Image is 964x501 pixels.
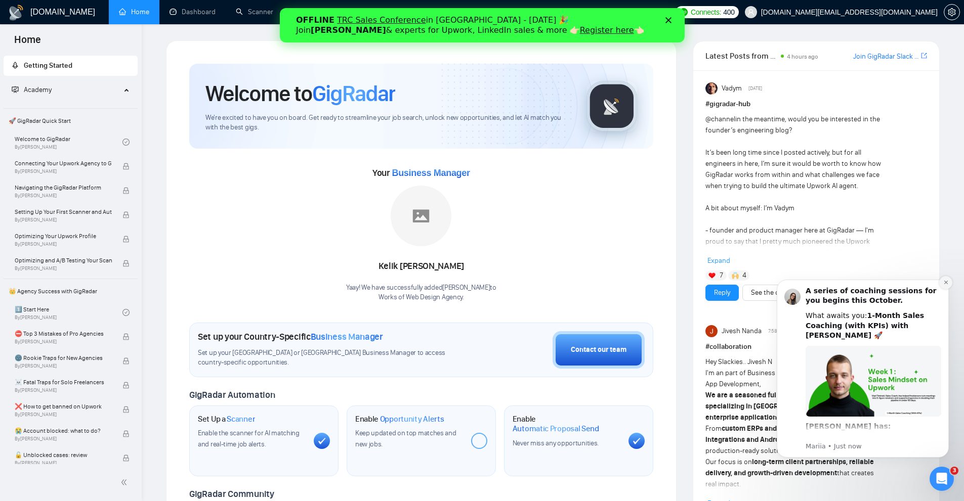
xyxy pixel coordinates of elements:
[372,167,470,178] span: Your
[122,333,130,340] span: lock
[355,414,444,424] h1: Enable
[705,391,879,422] strong: We are a seasoned full-stack development team specializing in [GEOGRAPHIC_DATA], PHP, and scalabl...
[122,211,130,218] span: lock
[930,467,954,491] iframe: Intercom live chat
[586,81,637,131] img: gigradar-logo.png
[8,5,24,21] img: logo
[15,301,122,324] a: 1️⃣ Start HereBy[PERSON_NAME]
[705,115,735,123] span: @channel
[15,436,112,442] span: By [PERSON_NAME]
[944,8,960,16] a: setting
[346,258,496,275] div: Kelik [PERSON_NAME]
[386,9,396,15] div: Close
[122,454,130,462] span: lock
[24,61,72,70] span: Getting Started
[205,80,395,107] h1: Welcome to
[15,255,112,265] span: Optimizing and A/B Testing Your Scanner for Better Results
[513,414,620,434] h1: Enable
[198,429,300,448] span: Enable the scanner for AI matching and real-time job alerts.
[720,270,723,281] span: 7
[12,86,19,93] span: fund-projection-screen
[732,272,739,279] img: 🙌
[705,50,778,62] span: Latest Posts from the GigRadar Community
[762,267,964,496] iframe: Intercom notifications message
[705,114,883,403] div: in the meantime, would you be interested in the founder’s engineering blog? It’s been long time s...
[24,85,52,94] span: Academy
[15,377,112,387] span: ☠️ Fatal Traps for Solo Freelancers
[280,8,685,42] iframe: Intercom live chat banner
[189,488,274,499] span: GigRadar Community
[392,168,470,178] span: Business Manager
[708,272,716,279] img: ❤️
[15,231,112,241] span: Optimizing Your Upwork Profile
[15,241,112,247] span: By [PERSON_NAME]
[15,353,112,363] span: 🌚 Rookie Traps for New Agencies
[921,52,927,60] span: export
[15,207,112,217] span: Setting Up Your First Scanner and Auto-Bidder
[15,401,112,412] span: ❌ How to get banned on Upwork
[198,348,466,368] span: Set up your [GEOGRAPHIC_DATA] or [GEOGRAPHIC_DATA] Business Manager to access country-specific op...
[15,412,112,418] span: By [PERSON_NAME]
[742,270,746,281] span: 4
[787,53,818,60] span: 4 hours ago
[12,85,52,94] span: Academy
[15,363,112,369] span: By [PERSON_NAME]
[705,325,718,337] img: Jivesh Nanda
[346,283,496,302] div: Yaay! We have successfully added [PERSON_NAME] to
[747,9,755,16] span: user
[122,187,130,194] span: lock
[122,430,130,437] span: lock
[6,32,49,54] span: Home
[122,357,130,365] span: lock
[944,8,959,16] span: setting
[705,82,718,95] img: Vadym
[170,8,216,16] a: dashboardDashboard
[198,331,383,342] h1: Set up your Country-Specific
[571,344,626,355] div: Contact our team
[205,113,570,132] span: We're excited to have you on board. Get ready to streamline your job search, unlock new opportuni...
[751,287,795,298] a: See the details
[705,285,739,301] button: Reply
[311,331,383,342] span: Business Manager
[15,387,112,393] span: By [PERSON_NAME]
[300,17,354,27] a: Register here
[15,339,112,345] span: By [PERSON_NAME]
[4,56,138,76] li: Getting Started
[380,414,444,424] span: Opportunity Alerts
[355,429,456,448] span: Keep updated on top matches and new jobs.
[513,424,599,434] span: Automatic Proposal Send
[122,260,130,267] span: lock
[691,7,721,18] span: Connects:
[15,329,112,339] span: ⛔ Top 3 Mistakes of Pro Agencies
[705,341,927,352] h1: # collaboration
[680,8,688,16] img: upwork-logo.png
[198,414,255,424] h1: Set Up a
[742,285,804,301] button: See the details
[122,309,130,316] span: check-circle
[120,477,131,487] span: double-left
[944,4,960,20] button: setting
[950,467,958,475] span: 3
[346,293,496,302] p: Works of Web Design Agency .
[236,8,273,16] a: searchScanner
[722,326,762,337] span: Jivesh Nanda
[122,139,130,146] span: check-circle
[15,450,112,460] span: 🔓 Unblocked cases: review
[15,460,112,466] span: By [PERSON_NAME]
[722,424,852,433] strong: custom ERPs and e-commerce platforms
[853,51,919,62] a: Join GigRadar Slack Community
[15,265,112,271] span: By [PERSON_NAME]
[707,256,730,265] span: Expand
[189,389,275,400] span: GigRadar Automation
